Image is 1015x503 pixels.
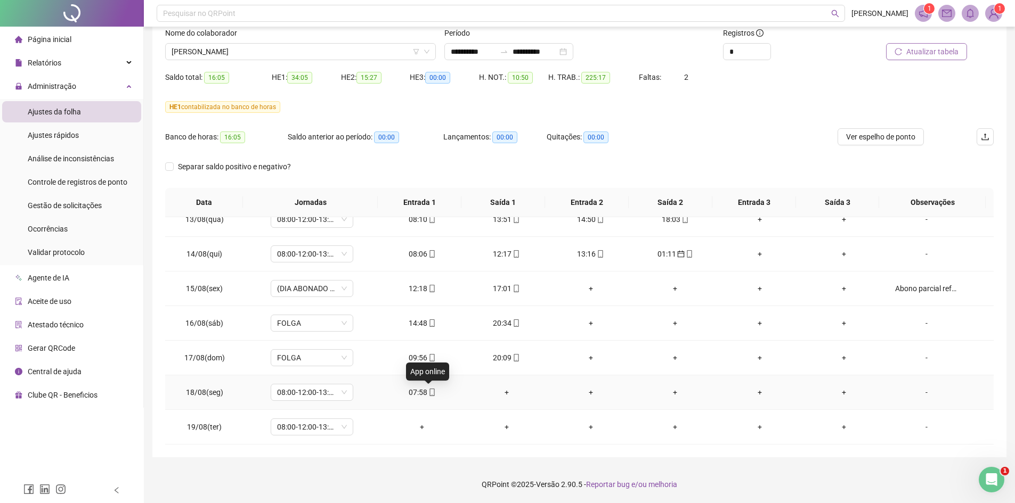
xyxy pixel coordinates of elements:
span: 1 [1001,467,1009,475]
span: [PERSON_NAME] [851,7,908,19]
div: + [557,421,624,433]
div: + [810,352,878,364]
span: mail [942,9,952,18]
span: Ajustes rápidos [28,131,79,139]
div: + [557,317,624,329]
div: 08:06 [388,248,456,260]
span: audit [15,298,22,305]
span: notification [919,9,928,18]
th: Saída 1 [461,188,545,217]
div: 01:11 [642,248,709,260]
span: Reportar bug e/ou melhoria [586,480,677,489]
span: solution [15,321,22,328]
label: Período [444,27,477,39]
img: 82184 [986,5,1002,21]
span: Validar protocolo [28,248,85,257]
div: 18:03 [642,213,709,225]
div: Abono parcial referente a interjornada [895,283,958,294]
footer: QRPoint © 2025 - 2.90.5 - [144,466,1015,503]
span: Atestado técnico [28,320,84,329]
div: - [895,317,958,329]
div: - [895,213,958,225]
div: + [726,248,793,260]
div: + [726,283,793,294]
th: Data [165,188,243,217]
div: 13:16 [557,248,624,260]
div: + [642,317,709,329]
th: Entrada 1 [378,188,461,217]
span: Controle de registros de ponto [28,178,127,186]
div: + [726,213,793,225]
div: + [810,248,878,260]
span: reload [895,48,902,55]
span: 19/08(ter) [187,423,222,431]
span: calendar [676,250,685,258]
div: + [810,386,878,398]
span: mobile [596,216,604,223]
span: bell [965,9,975,18]
sup: 1 [924,3,935,14]
div: + [642,283,709,294]
div: - [895,386,958,398]
div: + [726,421,793,433]
span: file [15,59,22,67]
div: + [810,213,878,225]
div: Saldo anterior ao período: [288,131,443,143]
span: mobile [511,285,520,292]
span: Ver espelho de ponto [846,131,915,143]
span: mobile [685,250,693,258]
span: Agente de IA [28,274,69,282]
span: 08:00-12:00-13:00-18:00 [277,246,347,262]
span: gift [15,391,22,399]
span: 225:17 [581,72,610,84]
span: swap-right [500,47,508,56]
span: search [831,10,839,18]
span: Gerar QRCode [28,344,75,352]
div: + [642,386,709,398]
th: Entrada 2 [545,188,629,217]
span: Ocorrências [28,225,68,233]
span: info-circle [15,368,22,375]
div: - [895,421,958,433]
span: mobile [680,216,689,223]
sup: Atualize o seu contato no menu Meus Dados [994,3,1005,14]
button: Ver espelho de ponto [838,128,924,145]
div: + [726,352,793,364]
span: Aceite de uso [28,297,71,306]
div: + [557,352,624,364]
span: mobile [427,285,436,292]
div: - [895,352,958,364]
span: 08:00-12:00-13:00-18:00 [277,419,347,435]
div: Saldo total: [165,71,272,84]
span: HE 1 [169,103,181,111]
span: contabilizada no banco de horas [165,101,280,113]
span: 15/08(sex) [186,284,223,293]
span: Administração [28,82,76,90]
span: mobile [511,354,520,361]
th: Observações [879,188,986,217]
div: 20:09 [473,352,540,364]
div: + [388,421,456,433]
div: 12:17 [473,248,540,260]
span: 08:00-12:00-13:00-18:00 [277,384,347,400]
span: mobile [427,354,436,361]
div: 09:56 [388,352,456,364]
div: + [557,386,624,398]
span: Clube QR - Beneficios [28,391,98,399]
div: 20:34 [473,317,540,329]
span: upload [981,133,989,141]
span: Versão [536,480,559,489]
div: + [642,421,709,433]
span: mobile [596,250,604,258]
div: HE 3: [410,71,479,84]
span: 34:05 [287,72,312,84]
div: Lançamentos: [443,131,547,143]
th: Entrada 3 [712,188,796,217]
span: lock [15,83,22,90]
span: down [424,48,430,55]
span: KAIKY RODRIGUES VAZ DE CARVALHO [172,44,429,60]
span: linkedin [39,484,50,494]
span: instagram [55,484,66,494]
span: home [15,36,22,43]
div: App online [406,362,449,381]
